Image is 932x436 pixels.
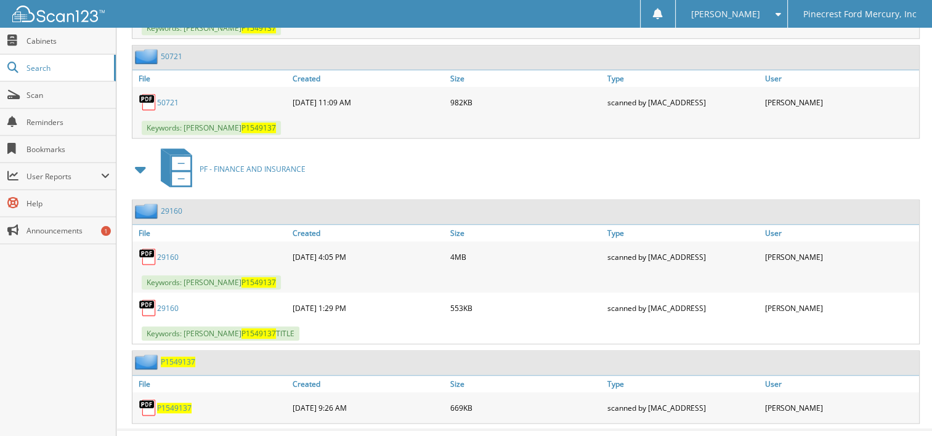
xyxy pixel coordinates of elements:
span: Scan [26,90,110,100]
div: scanned by [MAC_ADDRESS] [604,395,761,420]
span: P1549137 [241,328,276,339]
span: Keywords: [PERSON_NAME] [142,275,281,289]
div: [DATE] 9:26 AM [290,395,447,420]
div: [DATE] 11:09 AM [290,90,447,115]
a: Size [447,376,604,392]
a: User [762,70,919,87]
a: Size [447,70,604,87]
div: scanned by [MAC_ADDRESS] [604,296,761,320]
a: Size [447,225,604,241]
a: Created [290,70,447,87]
div: 669KB [447,395,604,420]
div: [PERSON_NAME] [762,395,919,420]
a: P1549137 [161,357,195,367]
span: Keywords: [PERSON_NAME] TITLE [142,326,299,341]
div: [PERSON_NAME] [762,296,919,320]
img: PDF.png [139,299,157,317]
a: PF - FINANCE AND INSURANCE [153,145,306,193]
div: 553KB [447,296,604,320]
span: Keywords: [PERSON_NAME] [142,21,281,35]
a: 50721 [161,51,182,62]
a: Created [290,376,447,392]
a: 29160 [157,252,179,262]
div: [PERSON_NAME] [762,244,919,269]
a: 50721 [157,97,179,108]
a: Created [290,225,447,241]
span: Reminders [26,117,110,127]
a: P1549137 [157,403,192,413]
a: User [762,376,919,392]
span: [PERSON_NAME] [691,10,760,18]
a: 29160 [157,303,179,313]
span: PF - FINANCE AND INSURANCE [200,164,306,174]
div: [DATE] 1:29 PM [290,296,447,320]
span: Keywords: [PERSON_NAME] [142,121,281,135]
a: File [132,70,290,87]
div: 982KB [447,90,604,115]
img: PDF.png [139,398,157,417]
span: Cabinets [26,36,110,46]
img: folder2.png [135,203,161,219]
a: File [132,225,290,241]
img: PDF.png [139,248,157,266]
iframe: Chat Widget [870,377,932,436]
span: Bookmarks [26,144,110,155]
div: scanned by [MAC_ADDRESS] [604,244,761,269]
img: folder2.png [135,49,161,64]
div: 4MB [447,244,604,269]
span: Search [26,63,108,73]
span: Pinecrest Ford Mercury, Inc [803,10,917,18]
span: P1549137 [241,277,276,288]
div: scanned by [MAC_ADDRESS] [604,90,761,115]
div: 1 [101,226,111,236]
span: P1549137 [241,123,276,133]
span: P1549137 [241,23,276,33]
img: scan123-logo-white.svg [12,6,105,22]
span: User Reports [26,171,101,182]
img: PDF.png [139,93,157,111]
span: Help [26,198,110,209]
a: Type [604,70,761,87]
span: Announcements [26,225,110,236]
a: Type [604,376,761,392]
div: [DATE] 4:05 PM [290,244,447,269]
a: 29160 [161,206,182,216]
a: User [762,225,919,241]
a: Type [604,225,761,241]
a: File [132,376,290,392]
div: [PERSON_NAME] [762,90,919,115]
img: folder2.png [135,354,161,369]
